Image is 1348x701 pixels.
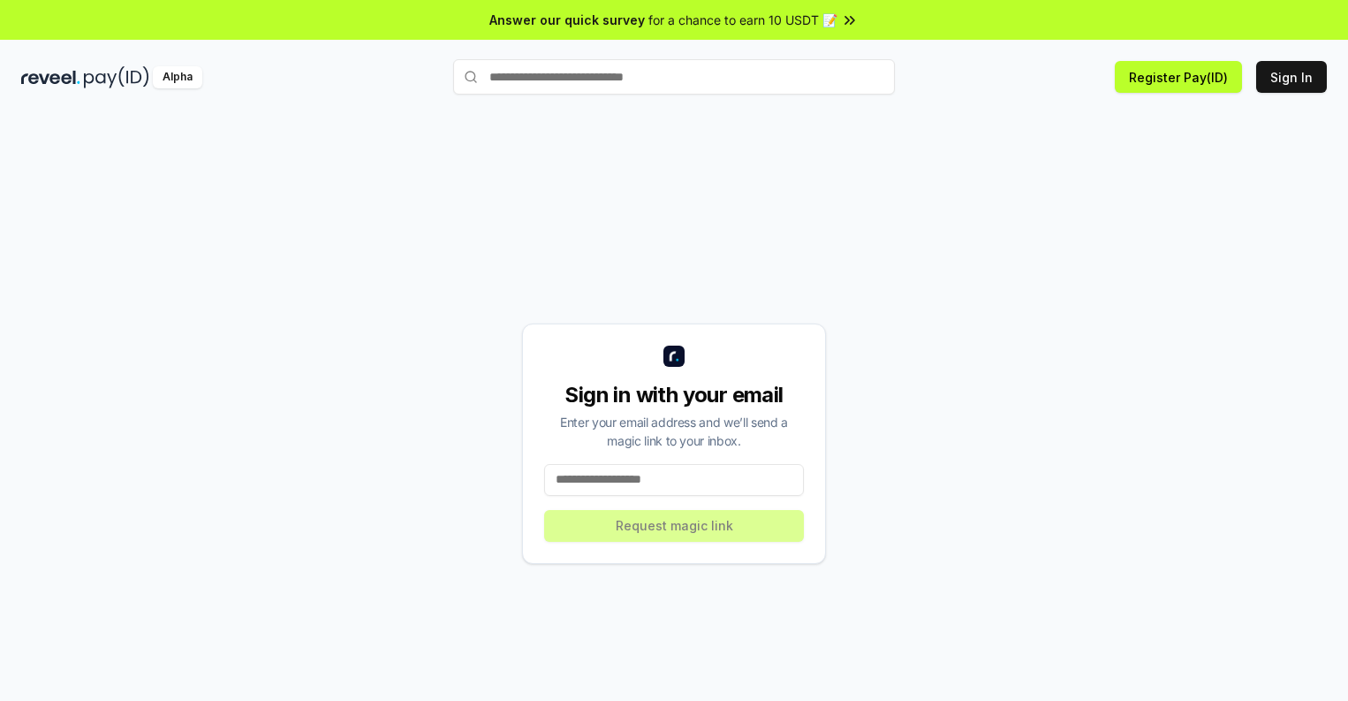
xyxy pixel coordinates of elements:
button: Register Pay(ID) [1115,61,1242,93]
div: Alpha [153,66,202,88]
span: Answer our quick survey [489,11,645,29]
div: Sign in with your email [544,381,804,409]
button: Sign In [1256,61,1327,93]
img: pay_id [84,66,149,88]
img: reveel_dark [21,66,80,88]
div: Enter your email address and we’ll send a magic link to your inbox. [544,413,804,450]
span: for a chance to earn 10 USDT 📝 [648,11,837,29]
img: logo_small [663,346,685,367]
